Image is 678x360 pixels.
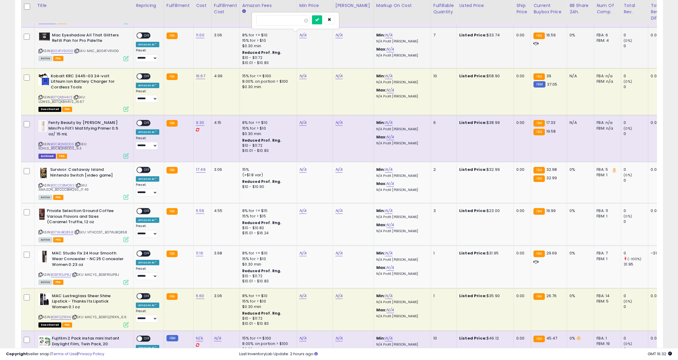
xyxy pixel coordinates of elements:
[546,73,551,79] span: 39
[37,2,131,9] div: Title
[53,280,63,285] span: FBA
[570,2,591,15] div: BB Share 24h.
[385,120,392,126] a: N/A
[624,38,632,43] small: (0%)
[242,251,292,256] div: 8% for <= $10
[242,184,292,189] div: $10 - $10.90
[142,168,152,173] span: OFF
[299,250,307,256] a: N/A
[299,167,307,173] a: N/A
[38,251,50,263] img: 41ch7wqcCGL._SL40_.jpg
[376,80,426,85] p: N/A Profit [PERSON_NAME]
[47,208,120,226] b: Private Selection Ground Coffee Various Flavors and Sizes (Caramel Truffle, 12 oz
[142,33,152,38] span: OFF
[136,183,159,196] div: Preset:
[51,315,71,320] a: B0BFQZ1RXN
[386,134,394,140] a: N/A
[242,279,292,284] div: $10.01 - $10.83
[624,262,648,267] div: 31.95
[386,181,394,187] a: N/A
[242,143,292,148] div: $10 - $11.72
[136,176,159,182] div: Amazon AI *
[196,208,204,214] a: 5.59
[624,214,632,219] small: (0%)
[214,32,235,38] div: 3.06
[214,167,235,172] div: 3.06
[242,32,292,38] div: 8% for <= $10
[597,208,616,214] div: FBA: 11
[651,251,662,256] div: -31.95
[385,73,392,79] a: N/A
[72,272,119,277] span: | SKU: MACYS_B0BFRGJP8J
[136,303,159,308] div: Amazon AI *
[433,120,452,125] div: 6
[299,32,307,38] a: N/A
[459,73,487,79] b: Listed Price:
[570,208,589,214] div: 0%
[242,226,292,231] div: $10 - $10.83
[136,267,159,280] div: Preset:
[628,257,641,261] small: (-100%)
[51,230,73,235] a: B07WJBQ858
[196,32,204,38] a: 11.00
[533,293,545,300] small: FBA
[624,293,648,299] div: 0
[533,32,545,39] small: FBA
[214,335,221,341] a: N/A
[376,87,387,93] b: Max:
[459,32,509,38] div: $33.74
[38,56,52,61] span: All listings currently available for purchase on Amazon
[516,120,526,125] div: 0.00
[166,251,178,257] small: FBA
[136,217,159,223] div: Amazon AI *
[50,167,123,180] b: Survivor: Castaway Island Nintendo Switch [video game]
[136,309,159,323] div: Preset:
[53,237,63,242] span: FBA
[38,120,129,158] div: ASIN:
[516,2,528,15] div: Ship Price
[299,293,307,299] a: N/A
[516,293,526,299] div: 0.00
[386,307,394,313] a: N/A
[74,230,127,235] span: | SKU: VITACOST_B07WJBQ858
[335,250,343,256] a: N/A
[53,56,63,61] span: FBA
[376,127,426,131] p: N/A Profit [PERSON_NAME]
[533,251,545,257] small: FBA
[597,73,616,79] div: FBA: n/a
[433,73,452,79] div: 10
[51,351,77,357] a: Terms of Use
[38,167,49,179] img: 51CUhpN5gDL._SL40_.jpg
[433,167,452,172] div: 2
[376,188,426,192] p: N/A Profit [PERSON_NAME]
[570,167,589,172] div: 0%
[38,107,61,112] span: All listings that are unavailable for purchase on Amazon for any reason other than out-of-stock
[597,172,616,178] div: FBM: 1
[242,231,292,236] div: $15.01 - $16.24
[52,32,125,45] b: Mac Eyeshadow All That Glitters Refill Pan for Pro Palette
[196,167,206,173] a: 17.49
[433,2,454,15] div: Fulfillable Quantity
[214,73,235,79] div: 4.99
[516,73,526,79] div: 0.00
[459,32,487,38] b: Listed Price:
[624,84,648,90] div: 0
[597,293,616,299] div: FBA: 14
[376,307,387,313] b: Max:
[299,208,307,214] a: N/A
[570,32,589,38] div: 0%
[376,167,385,172] b: Min:
[533,129,545,135] small: FBA
[242,274,292,279] div: $10 - $11.72
[242,73,292,79] div: 15% for <= $100
[38,280,52,285] span: All listings currently available for purchase on Amazon
[624,43,648,49] div: 0
[651,2,664,21] div: Total Rev. Diff.
[459,2,511,9] div: Listed Price
[597,2,618,15] div: Num of Comp.
[242,43,292,49] div: $0.30 min
[242,126,292,131] div: 15% for > $10
[38,237,52,242] span: All listings currently available for purchase on Amazon
[385,335,392,341] a: N/A
[136,129,159,135] div: Amazon AI *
